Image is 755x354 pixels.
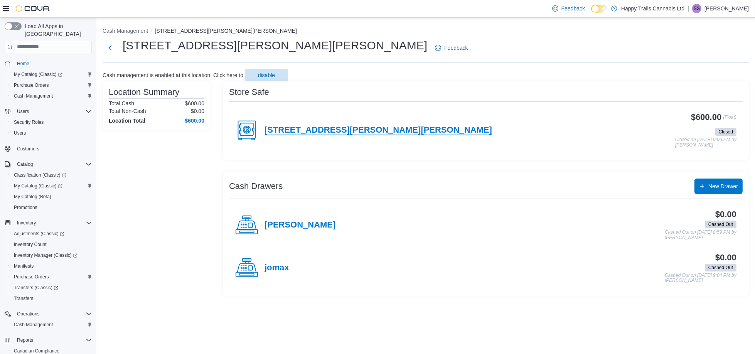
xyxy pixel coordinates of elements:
p: Happy Trails Cannabis Ltd [621,4,684,13]
span: SS [694,4,700,13]
h4: $600.00 [185,118,204,124]
button: Inventory Count [8,239,95,250]
h1: [STREET_ADDRESS][PERSON_NAME][PERSON_NAME] [123,38,427,53]
span: Classification (Classic) [11,170,92,180]
span: Operations [14,309,92,319]
a: Cash Management [11,91,56,101]
span: Cash Management [14,93,53,99]
p: | [688,4,689,13]
input: Dark Mode [591,5,607,13]
span: Load All Apps in [GEOGRAPHIC_DATA] [22,22,92,38]
span: Reports [17,337,33,343]
h3: $600.00 [691,113,721,122]
a: Adjustments (Classic) [11,229,67,238]
a: Feedback [549,1,588,16]
span: New Drawer [708,182,738,190]
span: Purchase Orders [11,81,92,90]
span: Customers [14,144,92,153]
p: Cash management is enabled at this location. Click here to [103,72,243,78]
button: Operations [14,309,43,319]
a: Adjustments (Classic) [8,228,95,239]
button: disable [245,69,288,81]
span: My Catalog (Classic) [11,181,92,190]
button: Cash Management [8,319,95,330]
a: Transfers [11,294,36,303]
span: Inventory Manager (Classic) [14,252,78,258]
button: Purchase Orders [8,271,95,282]
button: Cash Management [8,91,95,101]
button: Catalog [2,159,95,170]
a: My Catalog (Beta) [11,192,54,201]
span: My Catalog (Beta) [11,192,92,201]
span: Cash Management [11,91,92,101]
a: My Catalog (Classic) [8,180,95,191]
a: Inventory Manager (Classic) [11,251,81,260]
span: Feedback [561,5,585,12]
a: Purchase Orders [11,272,52,282]
span: Canadian Compliance [14,348,59,354]
span: My Catalog (Classic) [14,71,62,78]
span: Home [14,59,92,68]
h4: [STREET_ADDRESS][PERSON_NAME][PERSON_NAME] [265,125,492,135]
p: Cashed Out on [DATE] 8:59 PM by [PERSON_NAME] [665,230,736,240]
p: [PERSON_NAME] [704,4,749,13]
button: Users [2,106,95,117]
span: Operations [17,311,40,317]
span: Transfers (Classic) [11,283,92,292]
span: My Catalog (Classic) [11,70,92,79]
span: Closed [719,128,733,135]
button: Promotions [8,202,95,213]
a: Inventory Count [11,240,50,249]
span: Inventory Count [11,240,92,249]
span: Inventory [14,218,92,228]
a: Home [14,59,32,68]
img: Cova [15,5,50,12]
span: Inventory [17,220,36,226]
button: Customers [2,143,95,154]
span: Inventory Count [14,241,47,248]
h4: Location Total [109,118,145,124]
p: $600.00 [185,100,204,106]
h3: Cash Drawers [229,182,283,191]
button: Transfers [8,293,95,304]
a: Transfers (Classic) [8,282,95,293]
a: Security Roles [11,118,47,127]
span: Purchase Orders [14,274,49,280]
a: My Catalog (Classic) [8,69,95,80]
h3: $0.00 [715,253,736,262]
span: disable [258,71,275,79]
span: Manifests [11,261,92,271]
span: Closed [715,128,736,136]
span: Cash Management [11,320,92,329]
span: Purchase Orders [11,272,92,282]
span: Promotions [14,204,37,211]
h3: Store Safe [229,88,269,97]
h4: [PERSON_NAME] [265,220,335,230]
span: Manifests [14,263,34,269]
h6: Total Cash [109,100,134,106]
h6: Total Non-Cash [109,108,146,114]
span: Customers [17,146,39,152]
span: Users [14,107,92,116]
a: Classification (Classic) [11,170,69,180]
span: Catalog [17,161,33,167]
a: Manifests [11,261,37,271]
span: Transfers [11,294,92,303]
button: Cash Management [103,28,148,34]
span: Cashed Out [705,264,736,271]
button: Catalog [14,160,36,169]
span: Adjustments (Classic) [11,229,92,238]
button: New Drawer [694,179,743,194]
button: My Catalog (Beta) [8,191,95,202]
a: Users [11,128,29,138]
span: Transfers (Classic) [14,285,58,291]
a: Customers [14,144,42,153]
span: Cashed Out [708,264,733,271]
span: Transfers [14,295,33,302]
p: (Float) [723,113,736,126]
h3: $0.00 [715,210,736,219]
span: Users [17,108,29,115]
a: Purchase Orders [11,81,52,90]
span: My Catalog (Beta) [14,194,51,200]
